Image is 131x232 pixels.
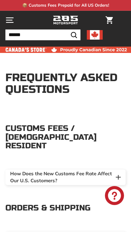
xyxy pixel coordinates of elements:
a: Cart [102,11,116,29]
img: Toggle FAQ collapsible tab [116,175,121,180]
p: Orders & shipping [5,204,126,213]
span: How Does the New Customs Fee Rate Affect Our U.S. Customers? [10,171,112,184]
img: Logo_285_Motorsport_areodynamics_components [53,15,78,26]
input: Search [5,29,80,40]
h1: Frequently Asked Questions [5,72,126,96]
p: CUSTOMS FEES / [DEMOGRAPHIC_DATA] RESIDENT [5,124,126,151]
inbox-online-store-chat: Shopify online store chat [103,186,126,207]
button: How Does the New Customs Fee Rate Affect Our U.S. Customers? Toggle FAQ collapsible tab [5,170,126,185]
p: 📦 Customs Fees Prepaid for All US Orders! [22,2,109,9]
